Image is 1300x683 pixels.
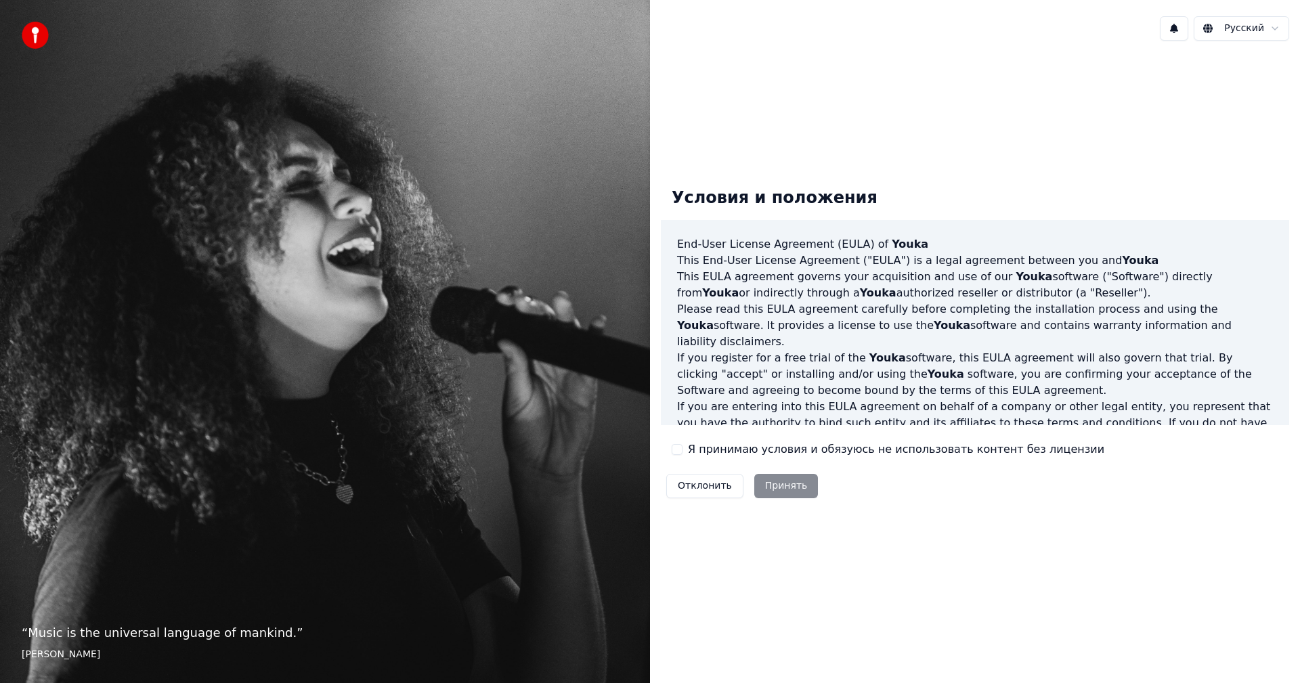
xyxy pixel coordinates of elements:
[934,319,970,332] span: Youka
[22,623,628,642] p: “ Music is the universal language of mankind. ”
[892,238,928,250] span: Youka
[860,286,896,299] span: Youka
[869,351,906,364] span: Youka
[677,236,1273,252] h3: End-User License Agreement (EULA) of
[677,399,1273,464] p: If you are entering into this EULA agreement on behalf of a company or other legal entity, you re...
[22,22,49,49] img: youka
[1122,254,1158,267] span: Youka
[677,301,1273,350] p: Please read this EULA agreement carefully before completing the installation process and using th...
[666,474,743,498] button: Отклонить
[677,350,1273,399] p: If you register for a free trial of the software, this EULA agreement will also govern that trial...
[1016,270,1052,283] span: Youka
[677,269,1273,301] p: This EULA agreement governs your acquisition and use of our software ("Software") directly from o...
[677,252,1273,269] p: This End-User License Agreement ("EULA") is a legal agreement between you and
[928,368,964,380] span: Youka
[22,648,628,661] footer: [PERSON_NAME]
[661,177,888,220] div: Условия и положения
[677,319,714,332] span: Youka
[702,286,739,299] span: Youka
[688,441,1104,458] label: Я принимаю условия и обязуюсь не использовать контент без лицензии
